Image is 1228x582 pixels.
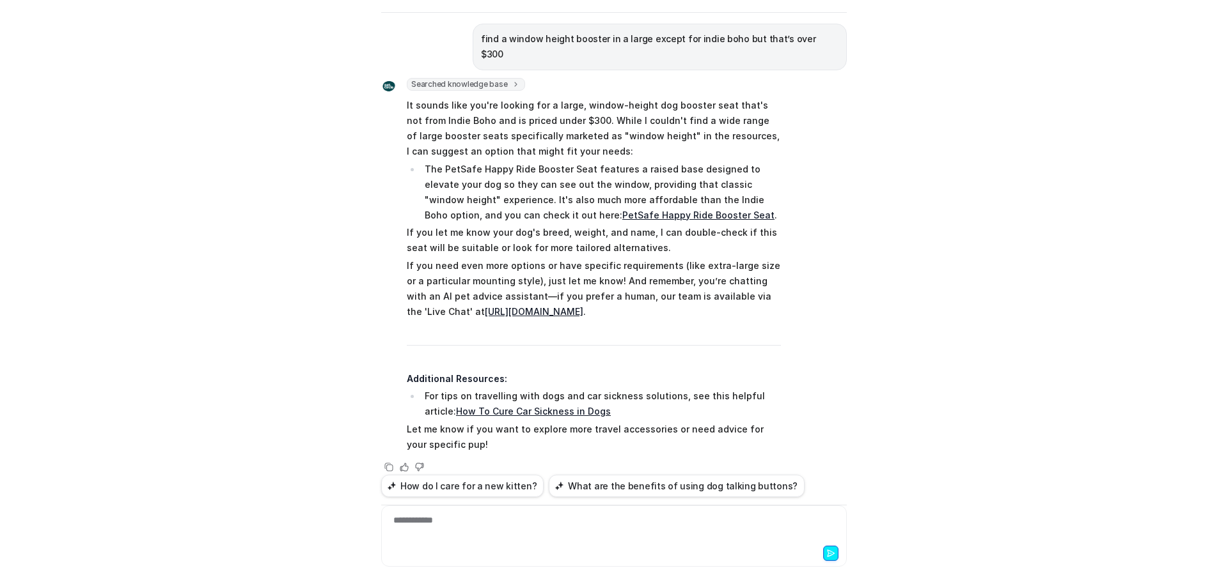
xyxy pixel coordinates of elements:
[622,210,775,220] a: PetSafe Happy Ride Booster Seat
[421,388,781,419] li: For tips on travelling with dogs and car sickness solutions, see this helpful article:
[421,162,781,223] li: The PetSafe Happy Ride Booster Seat features a raised base designed to elevate your dog so they c...
[407,258,781,319] p: If you need even more options or have specific requirements (like extra-large size or a particula...
[407,373,507,384] strong: Additional Resources:
[485,306,583,317] a: [URL][DOMAIN_NAME]
[381,79,397,94] img: Widget
[549,475,805,497] button: What are the benefits of using dog talking buttons?
[481,31,838,62] p: find a window height booster in a large except for indie boho but that’s over $300
[381,475,544,497] button: How do I care for a new kitten?
[456,406,611,417] a: How To Cure Car Sickness in Dogs
[407,225,781,256] p: If you let me know your dog's breed, weight, and name, I can double-check if this seat will be su...
[407,78,525,91] span: Searched knowledge base
[407,98,781,159] p: It sounds like you're looking for a large, window-height dog booster seat that's not from Indie B...
[407,422,781,452] p: Let me know if you want to explore more travel accessories or need advice for your specific pup!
